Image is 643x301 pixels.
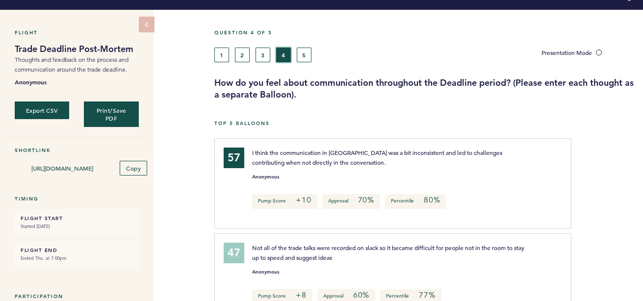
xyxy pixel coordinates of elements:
[84,101,138,127] button: Print/Save PDF
[15,29,139,36] h5: Flight
[385,194,446,209] p: Percentile
[214,48,229,62] button: 1
[214,29,636,36] h5: Question 4 of 5
[256,48,270,62] button: 3
[353,290,369,300] em: 60%
[120,161,147,176] button: Copy
[21,222,133,231] small: Started [DATE]
[214,120,636,126] h5: Top 5 Balloons
[252,194,317,209] p: Pump Score
[214,77,636,100] h3: How do you feel about communication throughout the Deadline period? (Please enter each thought as...
[15,196,139,202] h5: Timing
[15,43,139,55] h1: Trade Deadline Post-Mortem
[15,56,129,73] span: Thoughts and feedback on the process and communication around the trade deadline.
[224,148,244,168] div: 57
[322,194,380,209] p: Approval
[296,290,307,300] em: +8
[15,77,139,87] b: Anonymous
[126,164,141,172] span: Copy
[252,175,279,179] small: Anonymous
[276,48,291,62] button: 4
[15,101,69,119] button: Export CSV
[21,253,133,263] small: Ended Thu. at 7:00pm
[252,270,279,275] small: Anonymous
[424,195,440,205] em: 80%
[296,195,311,205] em: +10
[15,147,139,153] h5: Shortlink
[21,215,133,222] h6: FLIGHT START
[21,247,133,253] h6: FLIGHT END
[252,244,526,261] span: Not all of the trade talks were recorded on slack so it became difficult for people not in the ro...
[541,49,592,56] span: Presentation Mode
[252,149,504,166] span: I think the communication in [GEOGRAPHIC_DATA] was a bit inconsistent and led to challenges contr...
[358,195,374,205] em: 70%
[15,293,139,300] h5: Participation
[235,48,250,62] button: 2
[224,243,244,263] div: 47
[419,290,435,300] em: 77%
[297,48,311,62] button: 5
